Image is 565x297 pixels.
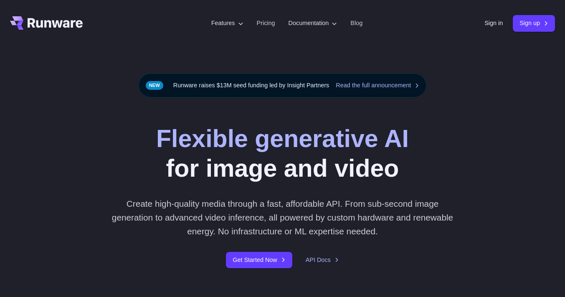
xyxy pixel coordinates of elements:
[156,125,409,152] strong: Flexible generative AI
[139,74,427,97] div: Runware raises $13M seed funding led by Insight Partners
[211,18,243,28] label: Features
[108,197,457,239] p: Create high-quality media through a fast, affordable API. From sub-second image generation to adv...
[156,124,409,183] h1: for image and video
[484,18,503,28] a: Sign in
[350,18,362,28] a: Blog
[289,18,337,28] label: Documentation
[226,252,292,268] a: Get Started Now
[336,81,419,90] a: Read the full announcement
[306,255,339,265] a: API Docs
[257,18,275,28] a: Pricing
[513,15,555,31] a: Sign up
[10,16,83,30] a: Go to /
